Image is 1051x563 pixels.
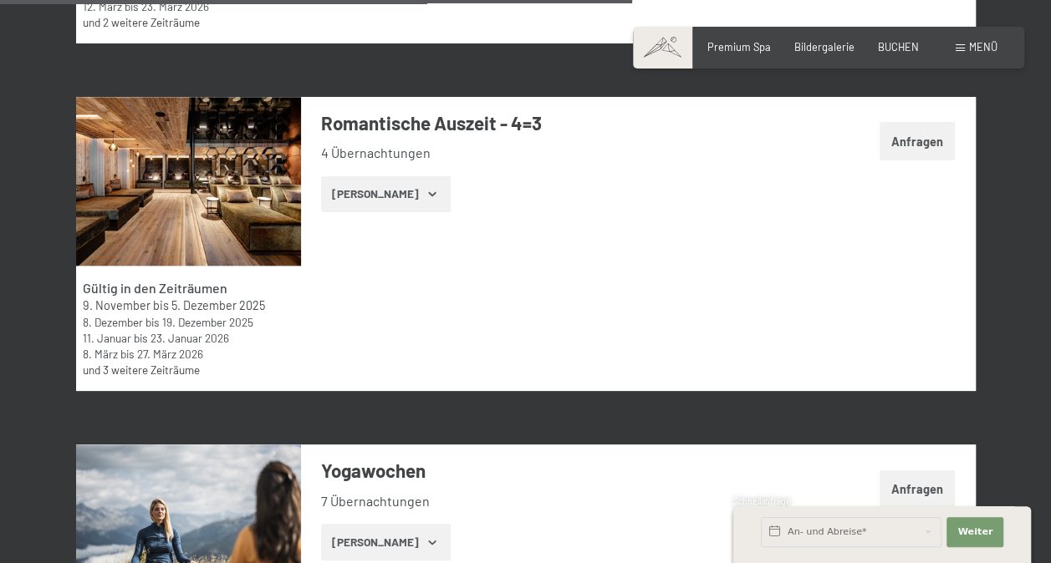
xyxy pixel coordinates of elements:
[969,40,997,53] span: Menü
[83,298,151,312] time: 09.11.2025
[83,363,200,377] a: und 3 weitere Zeiträume
[794,40,855,53] a: Bildergalerie
[83,15,200,29] a: und 2 weitere Zeiträume
[321,176,451,213] button: [PERSON_NAME]
[83,315,143,329] time: 08.12.2025
[321,110,773,136] h3: Romantische Auszeit - 4=3
[321,144,773,162] li: 4 Übernachtungen
[83,280,227,296] strong: Gültig in den Zeiträumen
[880,122,956,160] button: Anfragen
[880,470,956,509] button: Anfragen
[321,458,773,484] h3: Yogawochen
[946,517,1003,547] button: Weiter
[76,97,301,266] img: mss_renderimg.php
[137,347,203,361] time: 27.03.2026
[171,298,265,312] time: 05.12.2025
[321,492,773,510] li: 7 Übernachtungen
[733,496,791,506] span: Schnellanfrage
[321,524,451,560] button: [PERSON_NAME]
[878,40,919,53] a: BUCHEN
[957,525,992,539] span: Weiter
[83,346,294,362] div: bis
[83,331,131,345] time: 11.01.2026
[83,297,294,314] div: bis
[151,331,229,345] time: 23.01.2026
[707,40,771,53] a: Premium Spa
[83,347,118,361] time: 08.03.2026
[83,330,294,346] div: bis
[83,314,294,330] div: bis
[162,315,253,329] time: 19.12.2025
